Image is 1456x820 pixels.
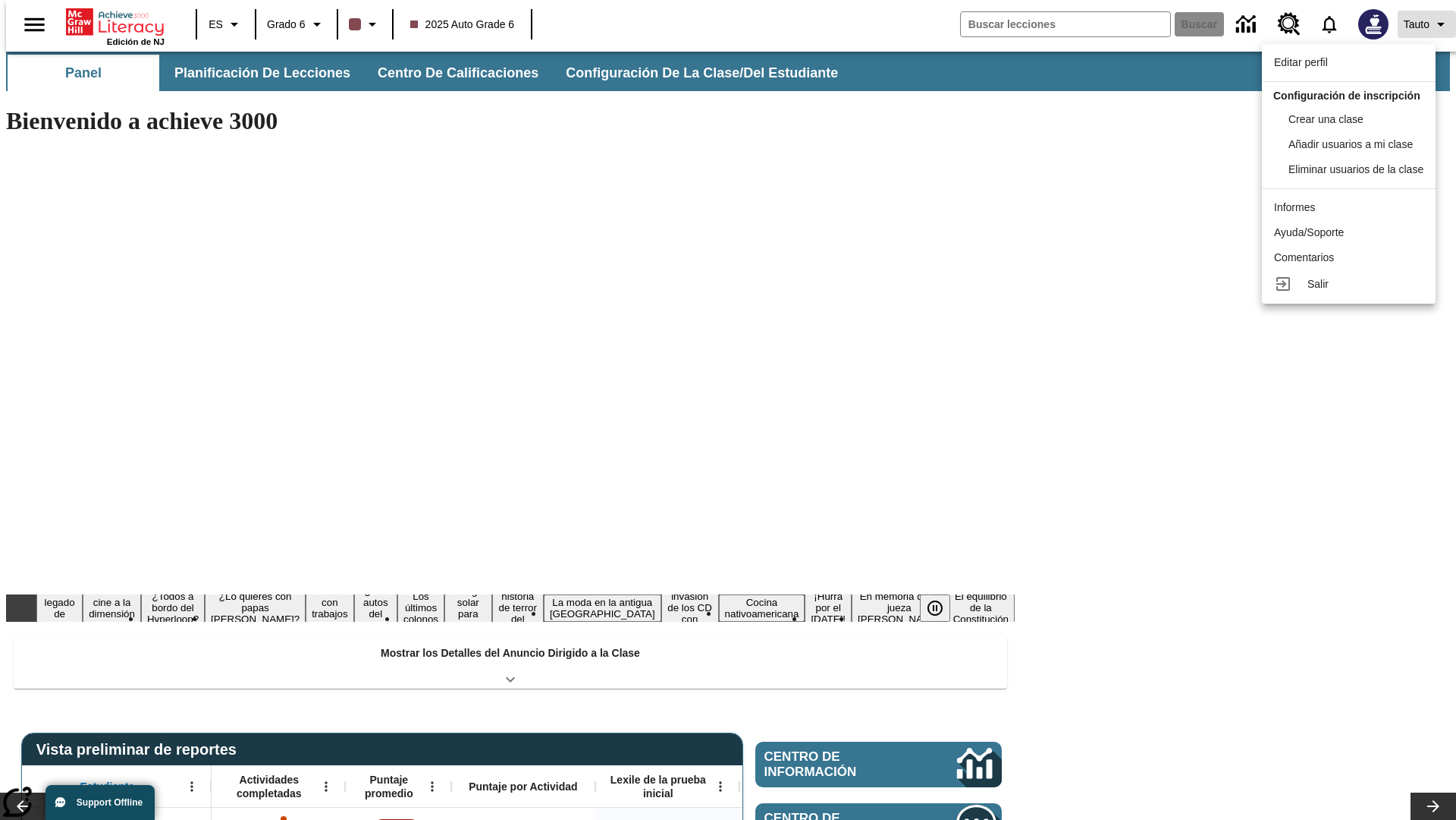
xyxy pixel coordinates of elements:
[1288,163,1423,175] span: Eliminar usuarios de la clase
[1274,226,1344,238] span: Ayuda/Soporte
[1307,278,1329,290] span: Salir
[1274,56,1328,68] span: Editar perfil
[1273,90,1420,102] span: Configuración de inscripción
[1274,201,1315,213] span: Informes
[1288,138,1413,150] span: Añadir usuarios a mi clase
[1274,251,1334,263] span: Comentarios
[1288,113,1363,125] span: Crear una clase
